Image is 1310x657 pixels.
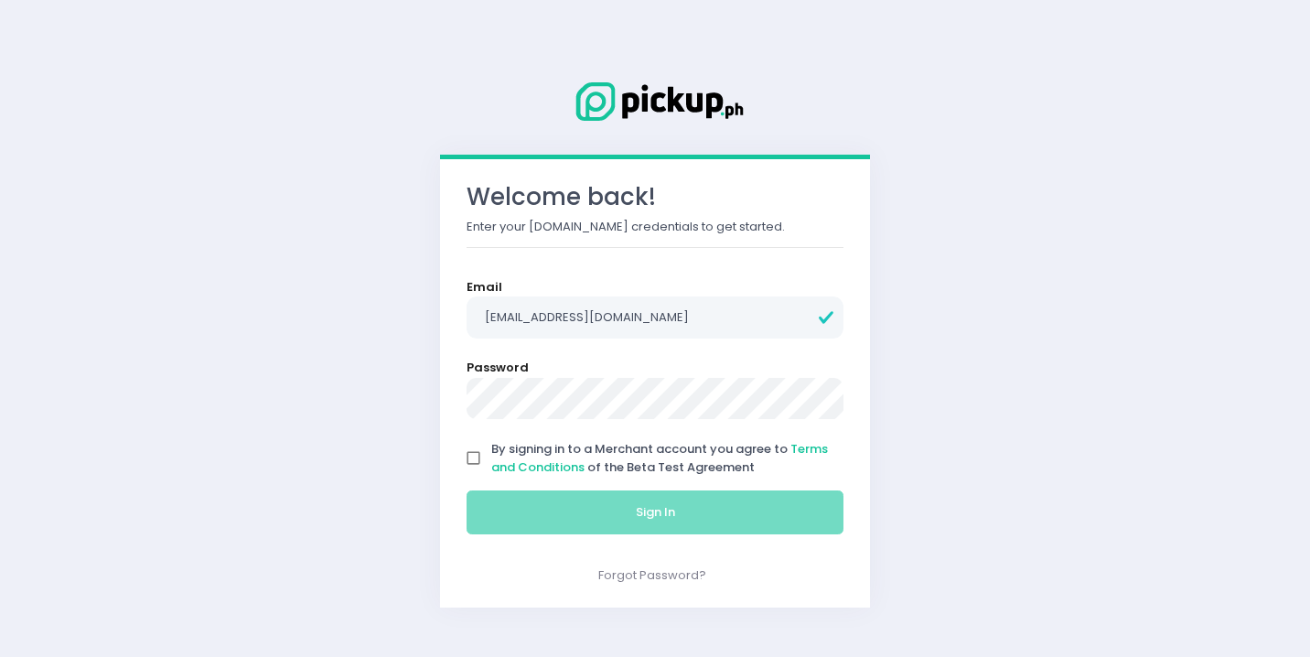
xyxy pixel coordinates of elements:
span: Sign In [636,503,675,521]
h3: Welcome back! [467,183,843,211]
a: Terms and Conditions [491,440,828,476]
span: By signing in to a Merchant account you agree to of the Beta Test Agreement [491,440,828,476]
label: Email [467,278,502,296]
a: Forgot Password? [598,566,706,584]
p: Enter your [DOMAIN_NAME] credentials to get started. [467,218,843,236]
button: Sign In [467,490,843,534]
label: Password [467,359,529,377]
input: Email [467,296,843,339]
img: Logo [564,79,746,124]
